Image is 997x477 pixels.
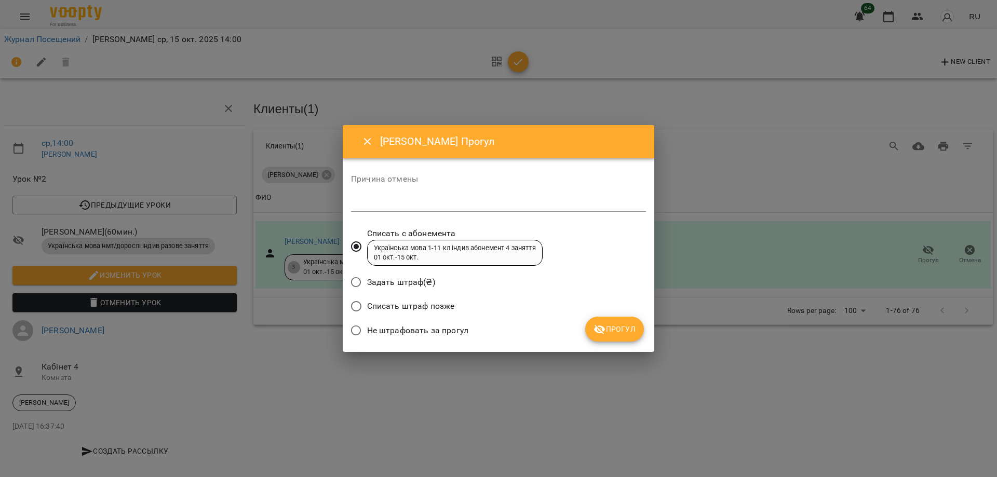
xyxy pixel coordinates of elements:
span: Списать штраф позже [367,300,455,312]
span: Прогул [594,323,636,335]
span: Не штрафовать за прогул [367,324,468,337]
label: Причина отмены [351,175,646,183]
button: Close [355,129,380,154]
div: Українська мова 1-11 кл індив абонемент 4 заняття 01 окт. - 15 окт. [374,243,536,263]
span: Списать с абонемента [367,227,543,240]
button: Прогул [585,317,644,342]
span: Задать штраф(₴) [367,276,435,289]
h6: [PERSON_NAME] Прогул [380,133,642,149]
